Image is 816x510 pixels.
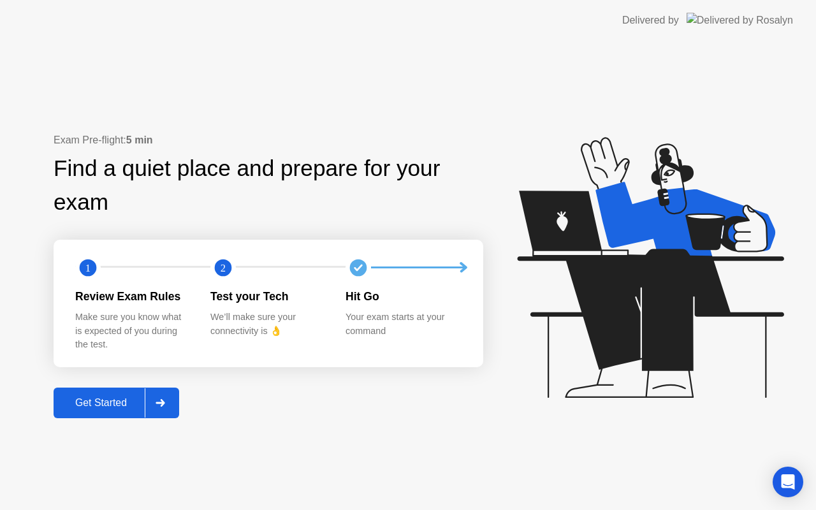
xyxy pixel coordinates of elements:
[346,310,460,338] div: Your exam starts at your command
[126,135,153,145] b: 5 min
[75,310,190,352] div: Make sure you know what is expected of you during the test.
[210,288,325,305] div: Test your Tech
[622,13,679,28] div: Delivered by
[75,288,190,305] div: Review Exam Rules
[210,310,325,338] div: We’ll make sure your connectivity is 👌
[57,397,145,409] div: Get Started
[773,467,803,497] div: Open Intercom Messenger
[54,152,483,219] div: Find a quiet place and prepare for your exam
[85,261,91,273] text: 1
[54,388,179,418] button: Get Started
[346,288,460,305] div: Hit Go
[687,13,793,27] img: Delivered by Rosalyn
[221,261,226,273] text: 2
[54,133,483,148] div: Exam Pre-flight:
